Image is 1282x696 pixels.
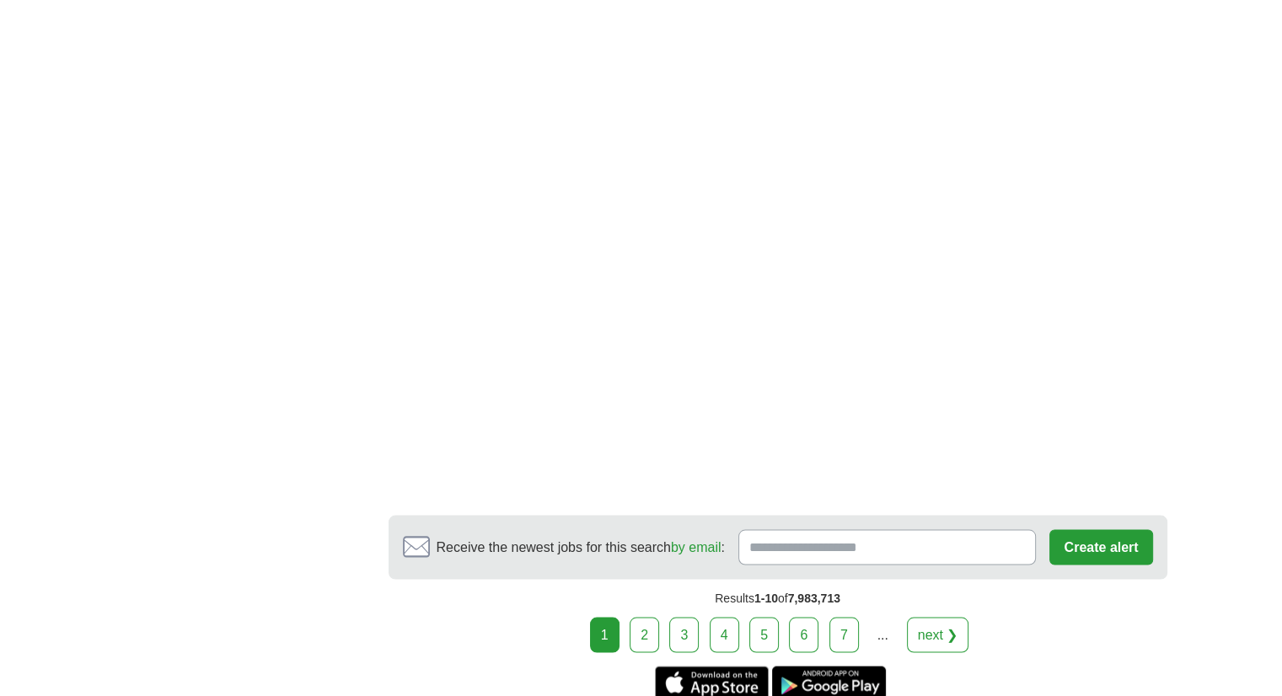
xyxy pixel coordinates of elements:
[866,618,899,651] div: ...
[389,579,1167,617] div: Results of
[710,617,739,652] a: 4
[630,617,659,652] a: 2
[789,617,818,652] a: 6
[749,617,779,652] a: 5
[754,591,778,604] span: 1-10
[437,537,725,557] span: Receive the newest jobs for this search :
[788,591,840,604] span: 7,983,713
[907,617,969,652] a: next ❯
[669,617,699,652] a: 3
[829,617,859,652] a: 7
[671,539,721,554] a: by email
[1049,529,1152,565] button: Create alert
[590,617,620,652] div: 1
